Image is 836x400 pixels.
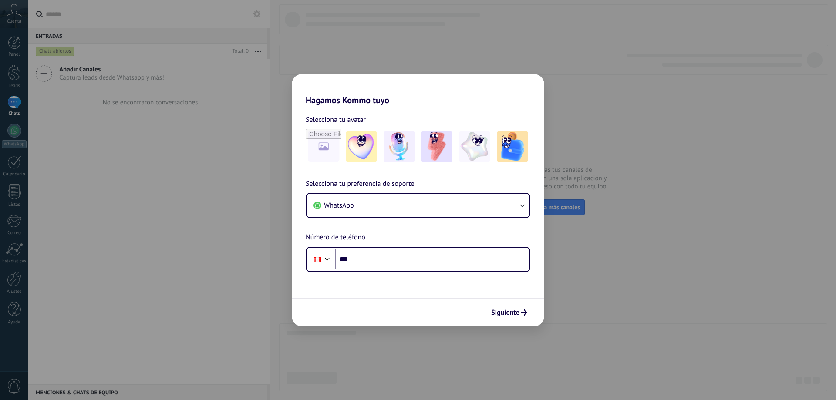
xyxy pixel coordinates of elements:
[487,305,531,320] button: Siguiente
[309,250,326,269] div: Peru: + 51
[421,131,452,162] img: -3.jpeg
[306,232,365,243] span: Número de teléfono
[292,74,544,105] h2: Hagamos Kommo tuyo
[306,178,415,190] span: Selecciona tu preferencia de soporte
[491,309,519,316] span: Siguiente
[346,131,377,162] img: -1.jpeg
[307,194,529,217] button: WhatsApp
[324,201,354,210] span: WhatsApp
[306,114,366,125] span: Selecciona tu avatar
[384,131,415,162] img: -2.jpeg
[497,131,528,162] img: -5.jpeg
[459,131,490,162] img: -4.jpeg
